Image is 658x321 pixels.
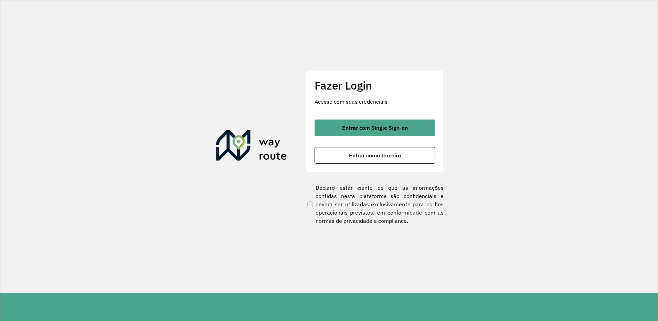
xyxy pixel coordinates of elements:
button: button [315,120,435,136]
img: Roteirizador AmbevTech [216,130,287,163]
label: Declaro estar ciente de que as informações contidas nesta plataforma são confidenciais e devem se... [306,184,444,225]
button: button [315,147,435,164]
span: Entrar como terceiro [349,153,401,158]
span: Entrar com Single Sign-on [342,125,408,131]
h2: Fazer Login [315,79,435,92]
p: Acesse com suas credenciais [315,97,435,106]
